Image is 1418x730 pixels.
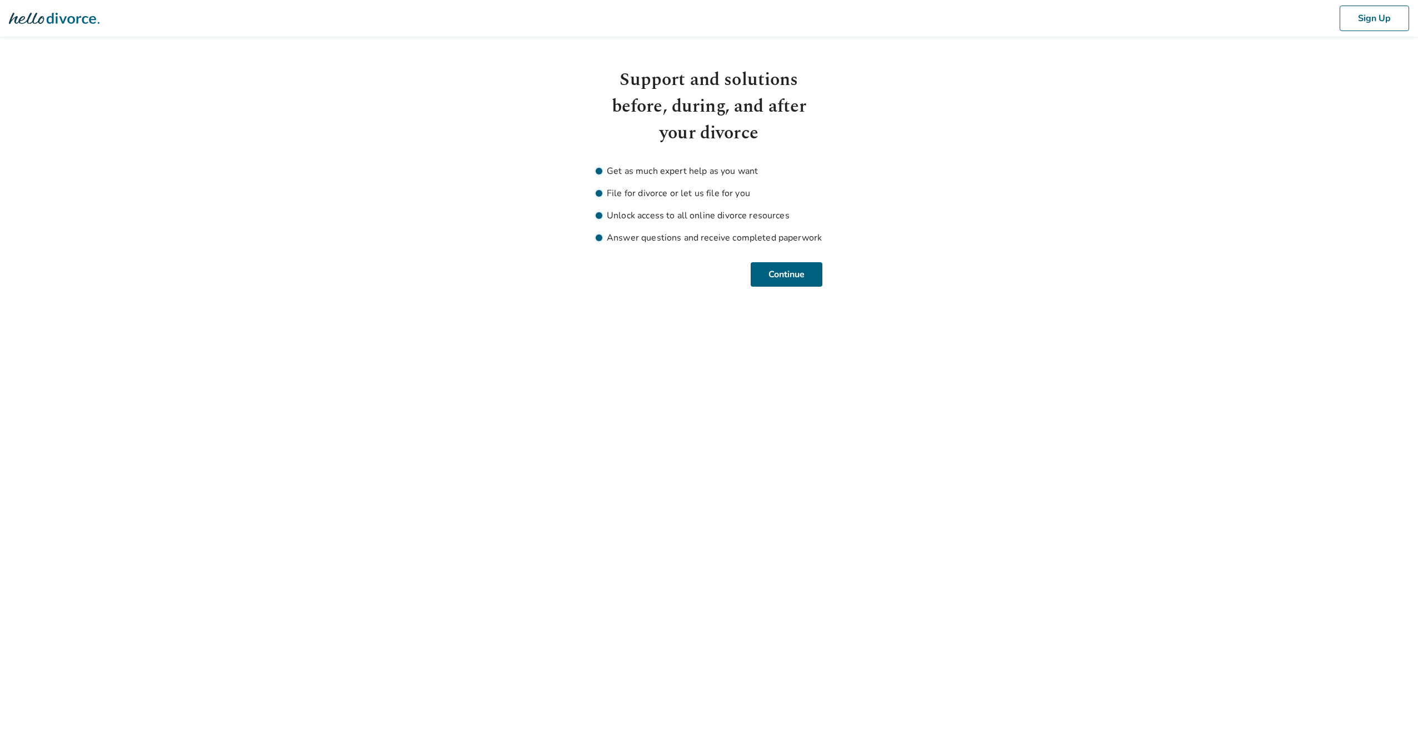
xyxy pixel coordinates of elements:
[751,262,822,287] button: Continue
[1340,6,1409,31] button: Sign Up
[596,164,822,178] li: Get as much expert help as you want
[596,231,822,244] li: Answer questions and receive completed paperwork
[596,67,822,147] h1: Support and solutions before, during, and after your divorce
[596,209,822,222] li: Unlock access to all online divorce resources
[596,187,822,200] li: File for divorce or let us file for you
